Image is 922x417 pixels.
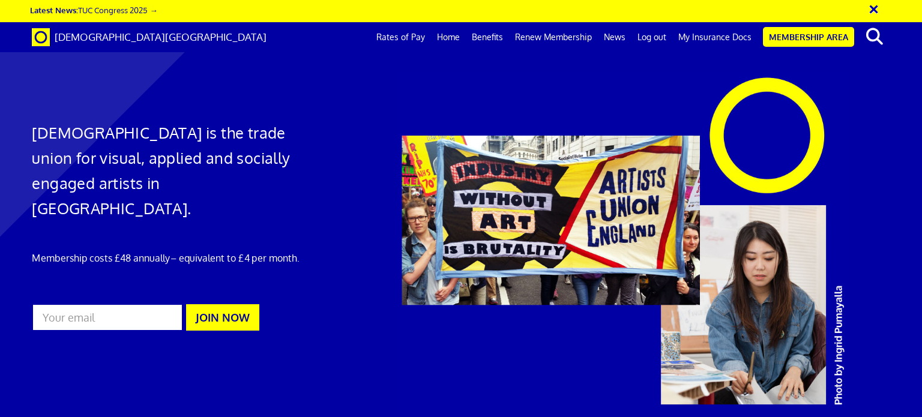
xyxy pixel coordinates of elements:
[30,5,78,15] strong: Latest News:
[631,22,672,52] a: Log out
[23,22,276,52] a: Brand [DEMOGRAPHIC_DATA][GEOGRAPHIC_DATA]
[672,22,758,52] a: My Insurance Docs
[466,22,509,52] a: Benefits
[32,120,306,221] h1: [DEMOGRAPHIC_DATA] is the trade union for visual, applied and socially engaged artists in [GEOGRA...
[370,22,431,52] a: Rates of Pay
[857,24,893,49] button: search
[763,27,854,47] a: Membership Area
[32,251,306,265] p: Membership costs £48 annually – equivalent to £4 per month.
[55,31,267,43] span: [DEMOGRAPHIC_DATA][GEOGRAPHIC_DATA]
[32,304,182,331] input: Your email
[509,22,598,52] a: Renew Membership
[186,304,259,331] button: JOIN NOW
[598,22,631,52] a: News
[431,22,466,52] a: Home
[30,5,157,15] a: Latest News:TUC Congress 2025 →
